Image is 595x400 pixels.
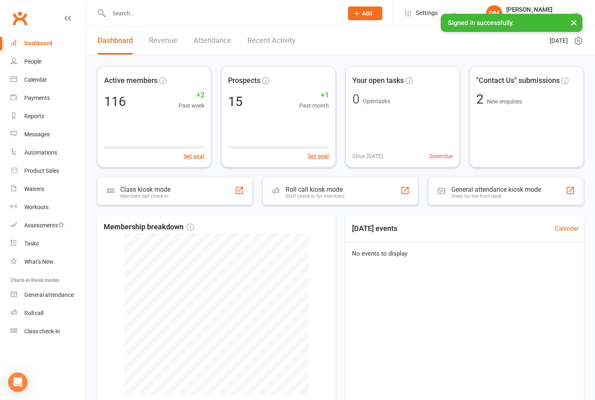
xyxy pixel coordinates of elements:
[24,113,44,119] div: Reports
[24,204,49,210] div: Workouts
[352,75,404,87] span: Your open tasks
[11,286,85,304] a: General attendance kiosk mode
[11,198,85,216] a: Workouts
[11,216,85,235] a: Assessments
[11,180,85,198] a: Waivers
[247,27,296,55] a: Recent Activity
[11,304,85,322] a: Roll call
[11,107,85,125] a: Reports
[24,258,53,265] div: What's New
[348,6,382,20] button: Add
[11,89,85,107] a: Payments
[11,34,85,53] a: Dashboard
[228,95,243,108] div: 15
[345,221,404,236] h3: [DATE] events
[506,13,552,21] div: ZenSport
[363,98,390,104] span: Open tasks
[24,240,39,247] div: Tasks
[487,98,522,105] span: New enquiries
[286,193,344,199] div: Staff check-in for members
[24,58,41,65] div: People
[24,95,50,101] div: Payments
[8,372,28,392] div: Open Intercom Messenger
[506,6,552,13] div: [PERSON_NAME]
[228,75,260,87] span: Prospects
[10,8,30,28] a: Clubworx
[24,292,74,298] div: General attendance
[104,95,126,108] div: 116
[550,36,568,46] span: [DATE]
[416,4,438,22] span: Settings
[104,221,194,233] span: Membership breakdown
[429,152,453,161] span: 0 overdue
[299,89,329,101] span: +1
[24,76,47,83] div: Calendar
[476,75,560,87] span: "Contact Us" submissions
[352,152,383,161] span: 0 Due [DATE]
[362,10,372,17] span: Add
[567,14,581,31] button: ×
[104,75,158,87] span: Active members
[11,253,85,271] a: What's New
[342,242,587,265] div: No events to display
[11,53,85,71] a: People
[476,91,487,107] span: 2
[179,89,205,101] span: +2
[24,149,57,156] div: Automations
[352,93,360,106] div: 0
[179,101,205,110] span: Past week
[120,193,171,199] div: Members self check-in
[149,27,177,55] a: Revenue
[24,131,50,138] div: Messages
[11,125,85,144] a: Messages
[308,152,329,161] button: Set goal
[11,71,85,89] a: Calendar
[194,27,231,55] a: Attendance
[98,27,133,55] a: Dashboard
[451,186,541,193] div: General attendance kiosk mode
[286,186,344,193] div: Roll call kiosk mode
[120,186,171,193] div: Class kiosk mode
[24,40,52,47] div: Dashboard
[555,224,579,233] a: Calendar
[11,162,85,180] a: Product Sales
[11,235,85,253] a: Tasks
[451,193,541,199] div: Great for the front desk
[11,322,85,341] a: Class kiosk mode
[299,101,329,110] span: Past month
[24,328,60,334] div: Class check-in
[24,186,44,192] div: Waivers
[11,144,85,162] a: Automations
[24,167,59,174] div: Product Sales
[24,222,64,229] div: Assessments
[24,310,43,316] div: Roll call
[448,19,514,27] span: Signed in successfully.
[486,5,502,21] div: DM
[183,152,205,161] button: Set goal
[107,8,337,19] input: Search...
